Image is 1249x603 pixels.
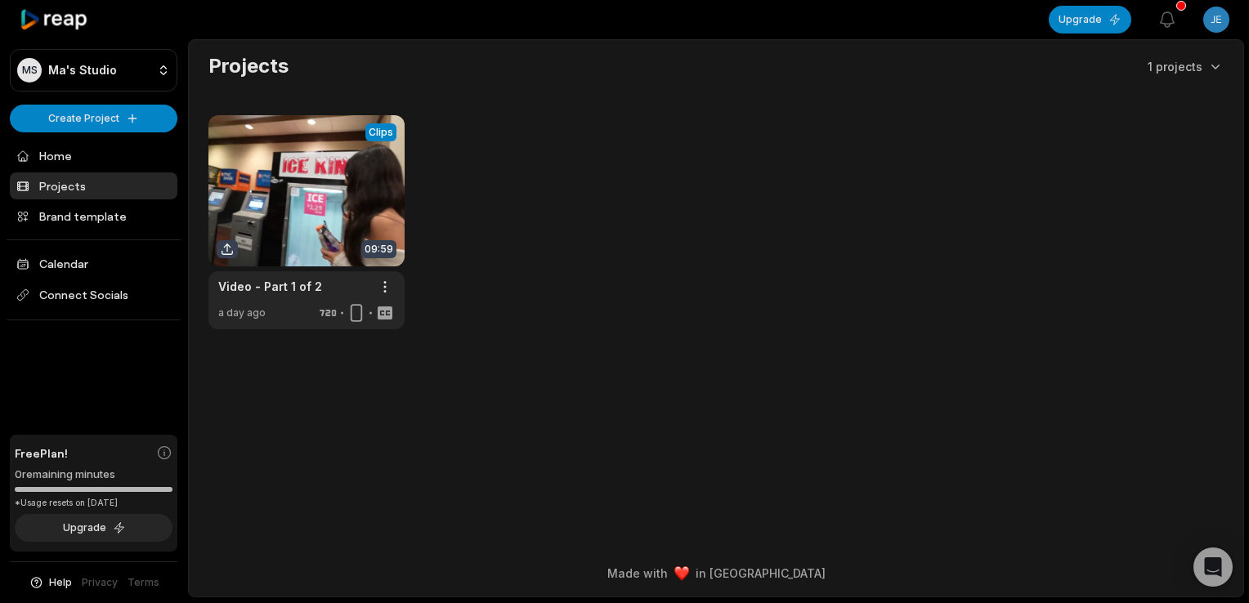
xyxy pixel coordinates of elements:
[1193,547,1233,587] div: Open Intercom Messenger
[10,105,177,132] button: Create Project
[17,58,42,83] div: MS
[49,575,72,590] span: Help
[15,514,172,542] button: Upgrade
[15,444,68,462] span: Free Plan!
[10,142,177,169] a: Home
[204,565,1229,582] div: Made with in [GEOGRAPHIC_DATA]
[10,203,177,230] a: Brand template
[10,250,177,277] a: Calendar
[10,172,177,199] a: Projects
[208,53,289,79] h2: Projects
[674,566,689,581] img: heart emoji
[10,280,177,310] span: Connect Socials
[218,278,322,295] a: Video - Part 1 of 2
[82,575,118,590] a: Privacy
[1148,58,1224,75] button: 1 projects
[1049,6,1131,33] button: Upgrade
[15,497,172,509] div: *Usage resets on [DATE]
[128,575,159,590] a: Terms
[29,575,72,590] button: Help
[15,467,172,483] div: 0 remaining minutes
[48,63,117,78] p: Ma's Studio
